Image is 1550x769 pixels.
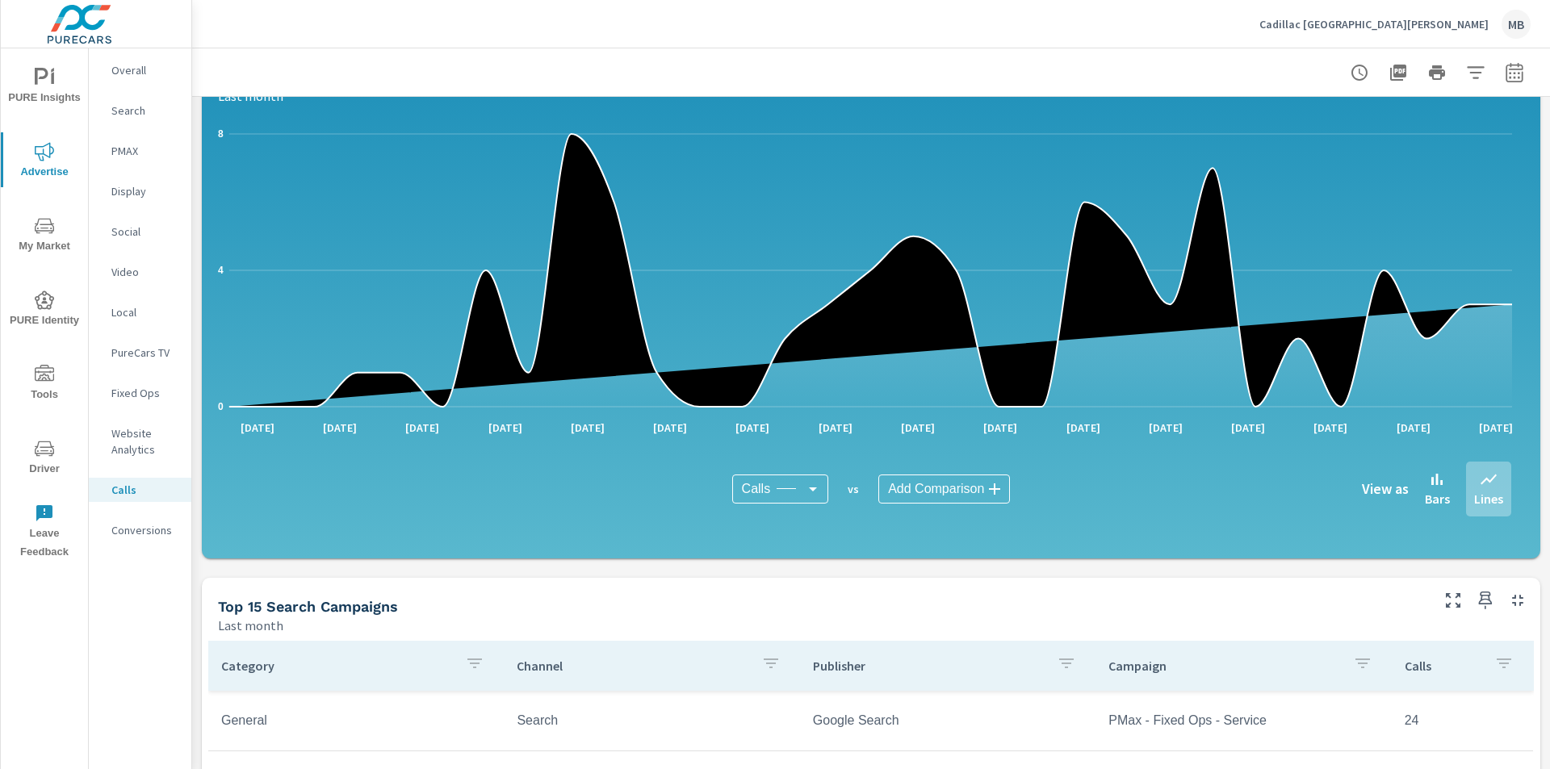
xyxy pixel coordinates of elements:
p: [DATE] [1137,420,1194,436]
span: Save this to your personalized report [1472,587,1498,613]
button: "Export Report to PDF" [1382,56,1414,89]
div: Conversions [89,518,191,542]
p: Lines [1474,489,1503,508]
div: nav menu [1,48,88,568]
p: Category [221,658,452,674]
p: [DATE] [972,420,1028,436]
p: [DATE] [724,420,781,436]
div: Fixed Ops [89,381,191,405]
div: Calls [732,474,829,504]
div: Local [89,300,191,324]
p: [DATE] [1302,420,1359,436]
div: Website Analytics [89,421,191,462]
p: Display [111,183,178,199]
p: Last month [218,616,283,635]
td: PMax - Fixed Ops - Service [1095,700,1391,741]
p: [DATE] [1055,420,1112,436]
div: Social [89,219,191,244]
span: Driver [6,439,83,479]
p: [DATE] [1385,420,1442,436]
p: [DATE] [1220,420,1276,436]
td: General [208,700,504,741]
p: Cadillac [GEOGRAPHIC_DATA][PERSON_NAME] [1259,17,1489,31]
button: Minimize Widget [1505,587,1531,613]
p: Channel [517,658,748,674]
p: PMAX [111,143,178,159]
p: Local [111,304,178,320]
div: Video [89,260,191,284]
p: [DATE] [229,420,286,436]
div: Display [89,179,191,203]
p: [DATE] [559,420,616,436]
span: My Market [6,216,83,256]
p: vs [828,482,878,496]
span: Add Comparison [888,481,984,497]
p: [DATE] [890,420,946,436]
td: 24 [1392,700,1533,741]
div: Search [89,98,191,123]
p: Campaign [1108,658,1339,674]
text: 8 [218,128,224,140]
p: [DATE] [807,420,864,436]
p: [DATE] [394,420,450,436]
p: Social [111,224,178,240]
p: Calls [111,482,178,498]
button: Print Report [1421,56,1453,89]
span: PURE Insights [6,68,83,107]
div: PMAX [89,139,191,163]
span: Calls [742,481,771,497]
td: Google Search [800,700,1095,741]
td: Search [504,700,799,741]
p: Calls [1405,658,1481,674]
p: Video [111,264,178,280]
p: [DATE] [1468,420,1524,436]
text: 0 [218,401,224,412]
p: Publisher [813,658,1044,674]
div: Overall [89,58,191,82]
p: Overall [111,62,178,78]
span: PURE Identity [6,290,83,330]
p: Fixed Ops [111,385,178,401]
p: Conversions [111,522,178,538]
div: Calls [89,478,191,502]
button: Apply Filters [1460,56,1492,89]
p: [DATE] [477,420,534,436]
button: Select Date Range [1498,56,1531,89]
p: Website Analytics [111,425,178,458]
h6: View as [1362,481,1409,497]
p: [DATE] [312,420,368,436]
p: [DATE] [642,420,698,436]
span: Leave Feedback [6,504,83,562]
text: 4 [218,265,224,276]
p: Bars [1425,489,1450,508]
div: Add Comparison [878,474,1010,504]
h5: Top 15 Search Campaigns [218,598,398,615]
span: Advertise [6,142,83,182]
p: PureCars TV [111,345,178,361]
span: Tools [6,365,83,404]
div: PureCars TV [89,341,191,365]
p: Search [111,102,178,119]
div: MB [1502,10,1531,39]
button: Make Fullscreen [1440,587,1466,613]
